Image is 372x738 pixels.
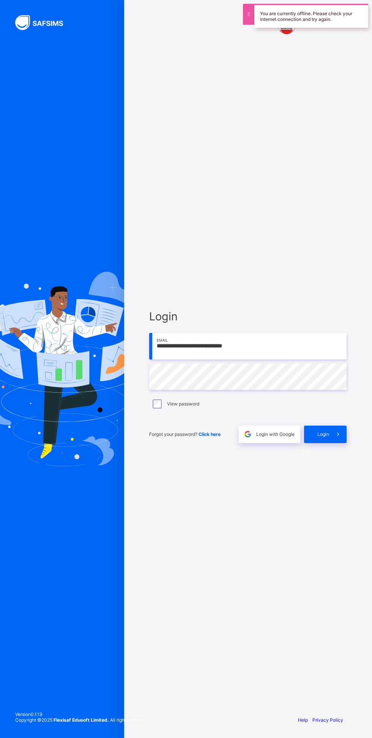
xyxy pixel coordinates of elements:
[167,401,199,407] label: View password
[199,431,221,437] a: Click here
[15,717,149,723] span: Copyright © 2025 All rights reserved.
[15,711,149,717] span: Version 0.1.19
[15,15,72,30] img: SAFSIMS Logo
[243,430,252,439] img: google.396cfc9801f0270233282035f929180a.svg
[149,310,347,323] span: Login
[149,431,221,437] span: Forgot your password?
[254,4,368,28] div: You are currently offline. Please check your internet connection and try again.
[317,431,329,437] span: Login
[312,717,343,723] a: Privacy Policy
[54,717,109,723] strong: Flexisaf Edusoft Limited.
[298,717,308,723] a: Help
[256,431,295,437] span: Login with Google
